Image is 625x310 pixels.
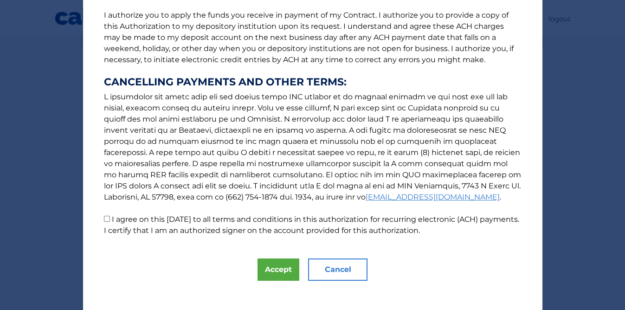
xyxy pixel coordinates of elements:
button: Cancel [308,258,367,281]
button: Accept [258,258,299,281]
a: [EMAIL_ADDRESS][DOMAIN_NAME] [366,193,500,201]
label: I agree on this [DATE] to all terms and conditions in this authorization for recurring electronic... [104,215,519,235]
strong: CANCELLING PAYMENTS AND OTHER TERMS: [104,77,522,88]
